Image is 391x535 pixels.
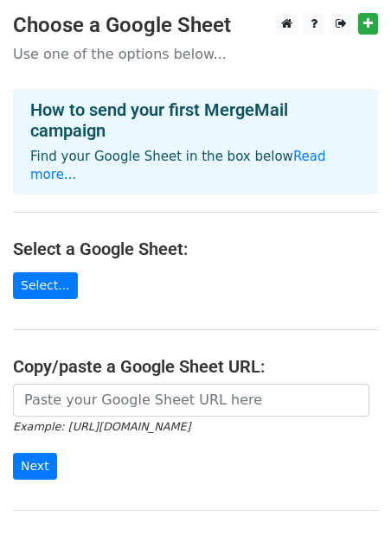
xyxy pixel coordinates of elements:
[13,45,378,63] p: Use one of the options below...
[30,148,361,184] p: Find your Google Sheet in the box below
[13,356,378,377] h4: Copy/paste a Google Sheet URL:
[30,99,361,141] h4: How to send your first MergeMail campaign
[13,272,78,299] a: Select...
[13,239,378,259] h4: Select a Google Sheet:
[13,453,57,480] input: Next
[13,13,378,38] h3: Choose a Google Sheet
[13,420,190,433] small: Example: [URL][DOMAIN_NAME]
[13,384,369,417] input: Paste your Google Sheet URL here
[30,149,326,182] a: Read more...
